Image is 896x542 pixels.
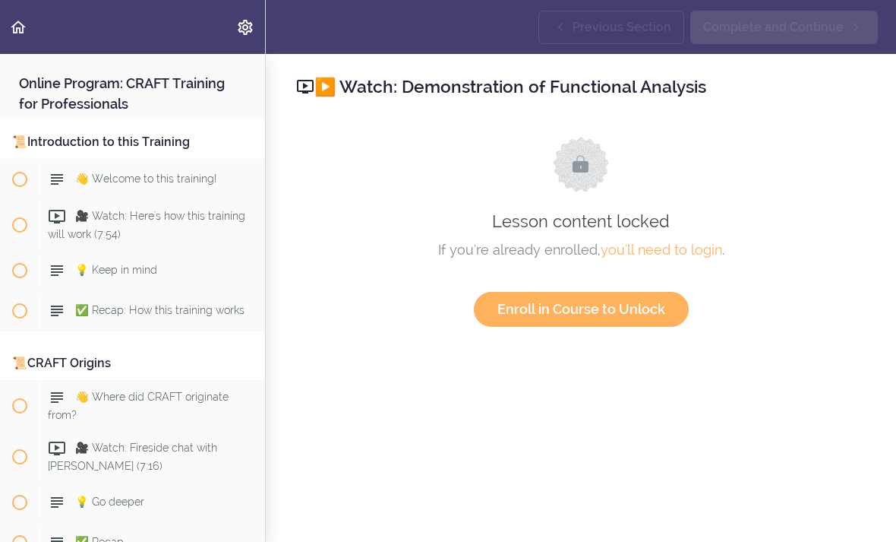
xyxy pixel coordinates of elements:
a: Enroll in Course to Unlock [474,292,689,327]
span: 👋 Where did CRAFT originate from? [48,391,229,420]
div: Lesson content locked [311,137,851,327]
span: Complete and Continue [703,18,844,36]
svg: Back to course curriculum [9,18,27,36]
span: 🎥 Watch: Here's how this training will work (7:54) [48,210,245,239]
h2: ▶️ Watch: Demonstration of Functional Analysis [296,74,866,100]
a: Previous Section [538,11,684,44]
span: 👋 Welcome to this training! [75,173,216,185]
span: 🎥 Watch: Fireside chat with [PERSON_NAME] (7:16) [48,442,217,471]
a: Complete and Continue [690,11,878,44]
span: Previous Section [573,18,671,36]
a: you'll need to login [601,242,722,258]
svg: Settings Menu [236,18,254,36]
div: If you're already enrolled, . [311,239,851,261]
span: 💡 Keep in mind [75,264,157,276]
span: 💡 Go deeper [75,496,144,508]
span: ✅ Recap: How this training works [75,304,245,316]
